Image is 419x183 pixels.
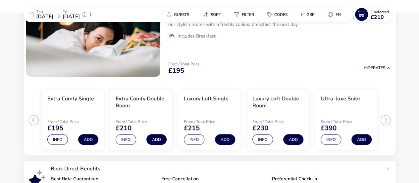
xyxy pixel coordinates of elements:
span: £195 [168,67,184,74]
button: £GBP [295,10,320,19]
i: £ [301,11,304,18]
button: Info [47,134,68,145]
p: Thu [36,10,53,14]
span: Hide [364,65,373,70]
p: From / Total Price [321,120,368,124]
span: GBP [306,12,315,17]
h3: Extra Comfy Single [47,95,94,102]
p: From / Total Price [184,120,231,124]
span: £230 [252,125,268,132]
swiper-slide: 3 / 5 [175,87,243,153]
span: 1 [89,12,92,17]
span: [DATE] [63,13,80,20]
button: Codes [262,10,293,19]
span: £390 [321,125,337,132]
span: £215 [184,125,200,132]
p: From / Total Price [47,120,94,124]
h3: Luxury Loft Single [184,95,229,102]
h3: Luxury Loft Double Room [252,95,303,109]
h3: Ultra-luxe Suite [321,95,360,102]
p: Fri [63,10,80,14]
button: Sort [197,10,226,19]
naf-pibe-menu-bar-item: Sort [197,10,229,19]
div: Thu[DATE]Fri[DATE]1 [24,7,123,22]
p: Best Rate Guaranteed [51,177,156,181]
p: From / Total Price [116,120,163,124]
p: Free Cancellation [161,177,267,181]
button: Add [351,134,372,145]
button: Add [283,134,303,145]
button: Add [146,134,167,145]
p: Book Direct Benefits [51,166,383,171]
button: 1 Selected£210 [353,7,393,22]
swiper-slide: 2 / 5 [107,87,175,153]
naf-pibe-menu-bar-item: £GBP [295,10,323,19]
span: Sort [211,12,221,17]
button: Info [184,134,204,145]
span: Includes Breakfast [178,33,216,39]
span: Filter [242,12,254,17]
naf-pibe-menu-bar-item: 1 Selected£210 [353,7,396,22]
button: Info [116,134,136,145]
button: Info [321,134,341,145]
h3: Extra Comfy Double Room [116,95,167,109]
button: en [323,10,346,19]
naf-pibe-menu-bar-item: en [323,10,349,19]
naf-pibe-menu-bar-item: Guests [162,10,197,19]
span: Codes [274,12,288,17]
swiper-slide: 1 / 5 [39,87,107,153]
span: 1 Selected [371,9,389,15]
p: From / Total Price [168,62,199,66]
p: From / Total Price [252,120,299,124]
swiper-slide: 5 / 5 [312,87,380,153]
button: Filter [229,10,259,19]
button: HideRates [364,66,391,70]
p: Preferential Check-in [272,177,377,181]
button: Add [215,134,235,145]
span: £210 [371,15,384,20]
button: Guests [162,10,194,19]
naf-pibe-menu-bar-item: Codes [262,10,295,19]
button: Add [78,134,98,145]
span: en [336,12,341,17]
span: £210 [116,125,131,132]
button: Info [252,134,273,145]
span: [DATE] [36,13,53,20]
swiper-slide: 4 / 5 [244,87,312,153]
swiper-slide: 1 / 1 [26,1,160,77]
span: £195 [47,125,63,132]
naf-pibe-menu-bar-item: Filter [229,10,262,19]
span: Guests [174,12,189,17]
